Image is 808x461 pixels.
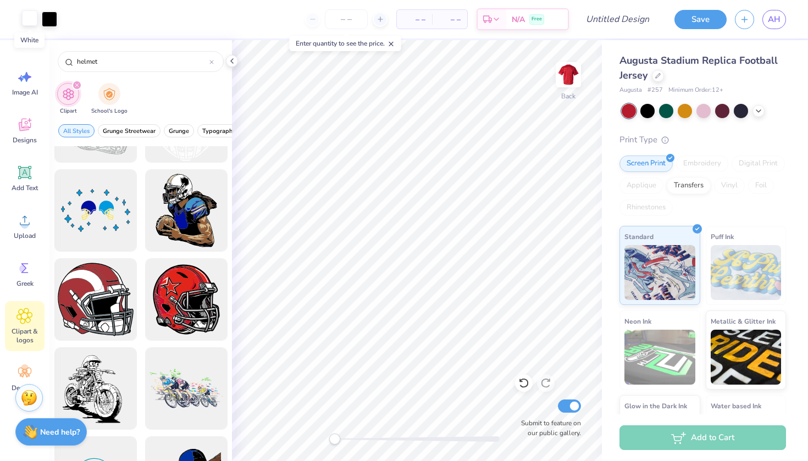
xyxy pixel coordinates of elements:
input: – – [325,9,368,29]
span: – – [439,14,461,25]
div: Screen Print [619,155,673,172]
label: Submit to feature on our public gallery. [515,418,581,438]
span: Augusta Stadium Replica Football Jersey [619,54,778,82]
span: Glow in the Dark Ink [624,400,687,412]
img: Puff Ink [711,245,782,300]
span: – – [403,14,425,25]
div: White [14,32,45,48]
span: AH [768,13,781,26]
img: School's Logo Image [103,88,115,101]
div: Accessibility label [329,434,340,445]
span: Add Text [12,184,38,192]
div: Foil [748,177,774,194]
span: Clipart [60,107,77,115]
span: N/A [512,14,525,25]
div: Back [561,91,575,101]
span: # 257 [647,86,663,95]
span: Water based Ink [711,400,761,412]
div: Transfers [667,177,711,194]
div: filter for Clipart [57,83,79,115]
button: Save [674,10,727,29]
div: Vinyl [714,177,745,194]
button: filter button [197,124,241,137]
img: Standard [624,245,695,300]
span: Upload [14,231,36,240]
div: filter for School's Logo [91,83,128,115]
span: Clipart & logos [7,327,43,345]
div: Digital Print [732,155,785,172]
span: Puff Ink [711,231,734,242]
input: Untitled Design [577,8,658,30]
button: filter button [164,124,194,137]
img: Metallic & Glitter Ink [711,330,782,385]
span: Decorate [12,384,38,392]
button: filter button [98,124,161,137]
span: Minimum Order: 12 + [668,86,723,95]
strong: Need help? [40,427,80,437]
span: Grunge Streetwear [103,127,156,135]
span: Standard [624,231,654,242]
span: Metallic & Glitter Ink [711,315,776,327]
button: filter button [57,83,79,115]
div: Print Type [619,134,786,146]
input: Try "Stars" [76,56,209,67]
span: Grunge [169,127,189,135]
div: Enter quantity to see the price. [290,36,401,51]
button: filter button [58,124,95,137]
span: All Styles [63,127,90,135]
span: School's Logo [91,107,128,115]
span: Greek [16,279,34,288]
button: filter button [91,83,128,115]
img: Back [557,64,579,86]
div: Rhinestones [619,199,673,216]
span: Typography [202,127,236,135]
span: Free [532,15,542,23]
div: Applique [619,177,663,194]
img: Clipart Image [62,88,75,101]
span: Image AI [12,88,38,97]
div: Embroidery [676,155,728,172]
span: Augusta [619,86,642,95]
span: Designs [13,136,37,145]
a: AH [762,10,786,29]
span: Neon Ink [624,315,651,327]
img: Neon Ink [624,330,695,385]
